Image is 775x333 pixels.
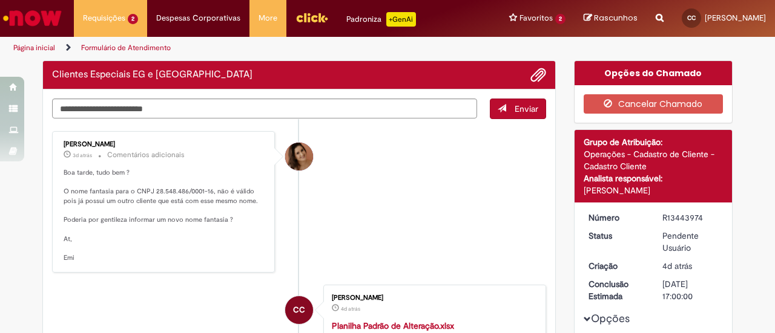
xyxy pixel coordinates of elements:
a: Planilha Padrão de Alteração.xlsx [332,320,454,331]
dt: Número [579,212,654,224]
div: Grupo de Atribuição: [584,136,724,148]
div: R13443974 [662,212,719,224]
span: Requisições [83,12,125,24]
span: Rascunhos [594,12,638,24]
div: 25/08/2025 12:03:25 [662,260,719,272]
a: Formulário de Atendimento [81,43,171,53]
dt: Criação [579,260,654,272]
span: 3d atrás [73,152,92,159]
div: Emiliane Dias De Souza [285,143,313,170]
button: Enviar [490,99,546,119]
small: Comentários adicionais [107,150,185,160]
div: [PERSON_NAME] [332,294,533,302]
textarea: Digite sua mensagem aqui... [52,99,477,118]
div: Operações - Cadastro de Cliente - Cadastro Cliente [584,148,724,172]
button: Adicionar anexos [530,67,546,83]
span: [PERSON_NAME] [705,13,766,23]
p: Boa tarde, tudo bem ? O nome fantasia para o CNPJ 28.548.486/0001-16, não é válido pois já possui... [64,168,265,263]
span: 4d atrás [662,260,692,271]
div: Carolina Mariz Borges Da Cruz [285,296,313,324]
div: Analista responsável: [584,172,724,184]
button: Cancelar Chamado [584,94,724,114]
span: CC [293,296,305,325]
div: [PERSON_NAME] [64,141,265,148]
img: ServiceNow [1,6,64,30]
div: [PERSON_NAME] [584,184,724,196]
time: 25/08/2025 12:03:25 [662,260,692,271]
span: Favoritos [519,12,553,24]
div: Padroniza [346,12,416,27]
a: Rascunhos [584,13,638,24]
time: 25/08/2025 17:01:47 [73,152,92,159]
a: Página inicial [13,43,55,53]
ul: Trilhas de página [9,37,507,59]
span: Enviar [515,103,538,114]
p: +GenAi [386,12,416,27]
span: 2 [555,14,566,24]
span: More [259,12,277,24]
span: 2 [128,14,138,24]
div: [DATE] 17:00:00 [662,278,719,302]
time: 25/08/2025 12:02:52 [341,305,360,312]
span: CC [687,14,696,22]
div: Opções do Chamado [575,61,733,85]
dt: Status [579,230,654,242]
h2: Clientes Especiais EG e AS Histórico de tíquete [52,70,252,80]
span: 4d atrás [341,305,360,312]
span: Despesas Corporativas [156,12,240,24]
img: click_logo_yellow_360x200.png [295,8,328,27]
dt: Conclusão Estimada [579,278,654,302]
div: Pendente Usuário [662,230,719,254]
